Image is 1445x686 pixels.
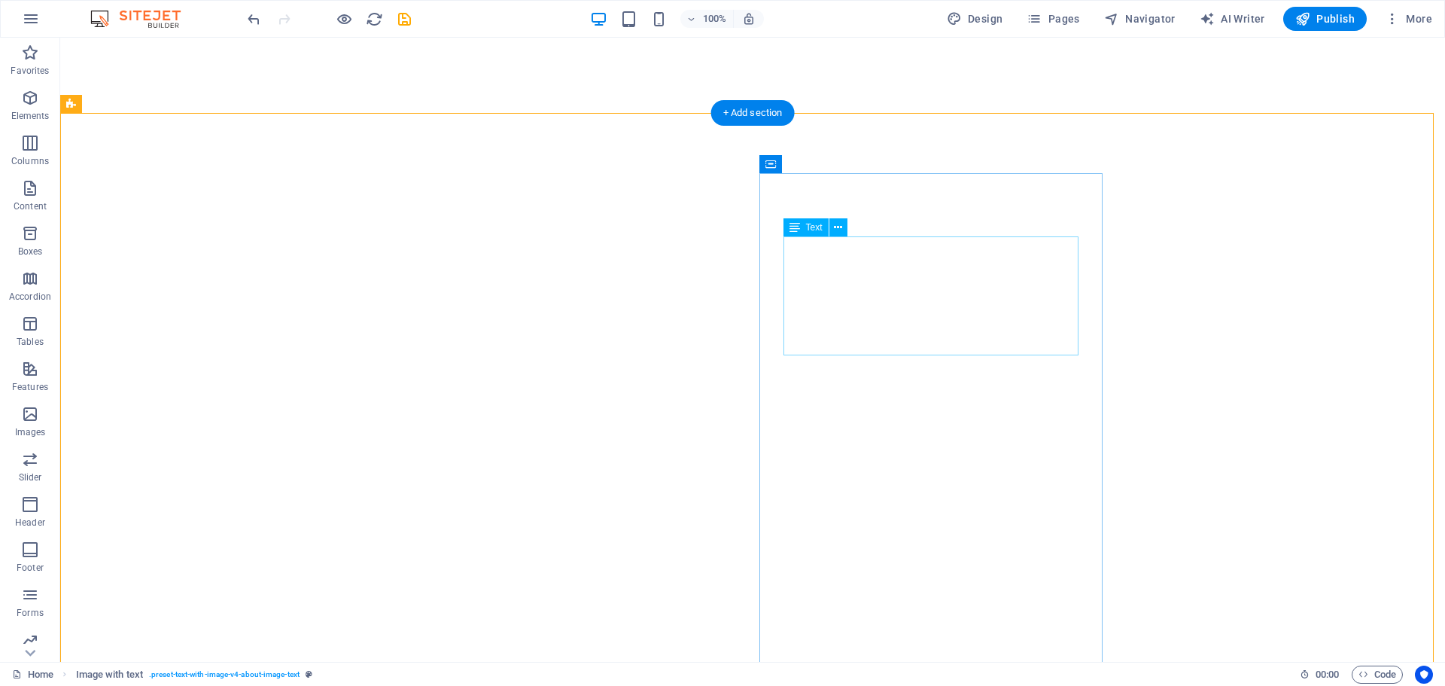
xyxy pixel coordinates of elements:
[1283,7,1367,31] button: Publish
[711,100,795,126] div: + Add section
[1200,11,1265,26] span: AI Writer
[366,11,383,28] i: Reload page
[76,666,313,684] nav: breadcrumb
[1326,669,1328,680] span: :
[11,65,49,77] p: Favorites
[1415,666,1433,684] button: Usercentrics
[9,291,51,303] p: Accordion
[1104,11,1176,26] span: Navigator
[742,12,756,26] i: On resize automatically adjust zoom level to fit chosen device.
[1027,11,1079,26] span: Pages
[1316,666,1339,684] span: 00 00
[19,471,42,483] p: Slider
[15,426,46,438] p: Images
[17,562,44,574] p: Footer
[11,155,49,167] p: Columns
[941,7,1009,31] button: Design
[15,517,45,529] p: Header
[703,10,727,28] h6: 100%
[245,10,263,28] button: undo
[395,10,413,28] button: save
[12,381,48,393] p: Features
[1021,7,1085,31] button: Pages
[12,666,53,684] a: Click to cancel selection. Double-click to open Pages
[149,666,300,684] span: . preset-text-with-image-v4-about-image-text
[87,10,199,28] img: Editor Logo
[11,110,50,122] p: Elements
[365,10,383,28] button: reload
[335,10,353,28] button: Click here to leave preview mode and continue editing
[947,11,1003,26] span: Design
[306,670,312,678] i: This element is a customizable preset
[1379,7,1438,31] button: More
[1385,11,1432,26] span: More
[396,11,413,28] i: Save (Ctrl+S)
[1352,666,1403,684] button: Code
[1300,666,1340,684] h6: Session time
[806,223,823,232] span: Text
[18,245,43,258] p: Boxes
[245,11,263,28] i: Undo: Change image (Ctrl+Z)
[680,10,734,28] button: 100%
[1098,7,1182,31] button: Navigator
[17,336,44,348] p: Tables
[941,7,1009,31] div: Design (Ctrl+Alt+Y)
[14,200,47,212] p: Content
[1295,11,1355,26] span: Publish
[17,607,44,619] p: Forms
[1194,7,1271,31] button: AI Writer
[1358,666,1396,684] span: Code
[76,666,143,684] span: Click to select. Double-click to edit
